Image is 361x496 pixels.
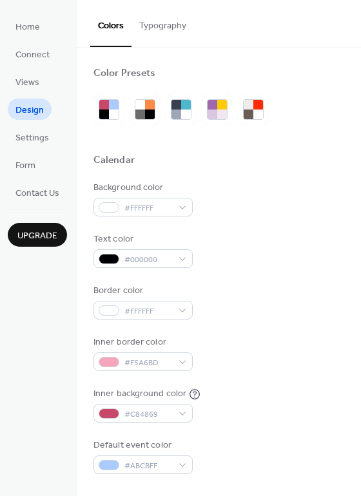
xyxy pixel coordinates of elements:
[124,305,172,318] span: #FFFFFF
[15,131,49,145] span: Settings
[124,356,172,370] span: #F5A6BD
[124,253,172,267] span: #000000
[15,104,44,117] span: Design
[8,99,52,120] a: Design
[124,202,172,215] span: #FFFFFF
[17,229,57,243] span: Upgrade
[8,126,57,148] a: Settings
[15,21,40,34] span: Home
[15,187,59,200] span: Contact Us
[8,182,67,203] a: Contact Us
[124,408,172,421] span: #C84869
[8,223,67,247] button: Upgrade
[93,154,135,167] div: Calendar
[15,48,50,62] span: Connect
[93,336,190,349] div: Inner border color
[8,15,48,37] a: Home
[93,181,190,195] div: Background color
[93,439,190,452] div: Default event color
[93,233,190,246] div: Text color
[15,76,39,90] span: Views
[8,154,43,175] a: Form
[93,284,190,298] div: Border color
[93,67,155,81] div: Color Presets
[15,159,35,173] span: Form
[8,71,47,92] a: Views
[8,43,57,64] a: Connect
[124,459,172,473] span: #ABCBFF
[93,387,186,401] div: Inner background color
